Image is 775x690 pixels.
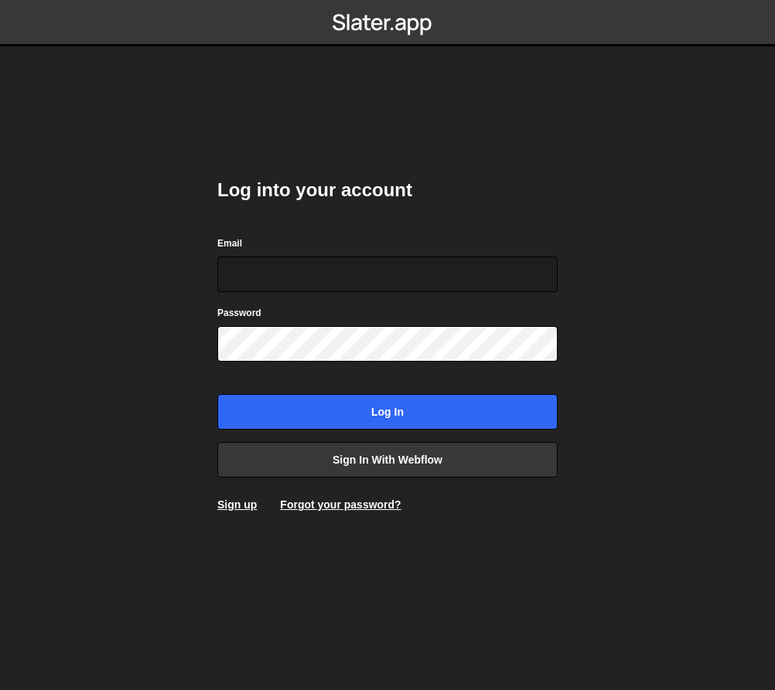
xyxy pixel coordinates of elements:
a: Sign up [217,498,257,511]
label: Password [217,305,261,321]
a: Forgot your password? [280,498,401,511]
label: Email [217,236,242,251]
h2: Log into your account [217,178,558,202]
a: Sign in with Webflow [217,442,558,478]
input: Log in [217,394,558,430]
